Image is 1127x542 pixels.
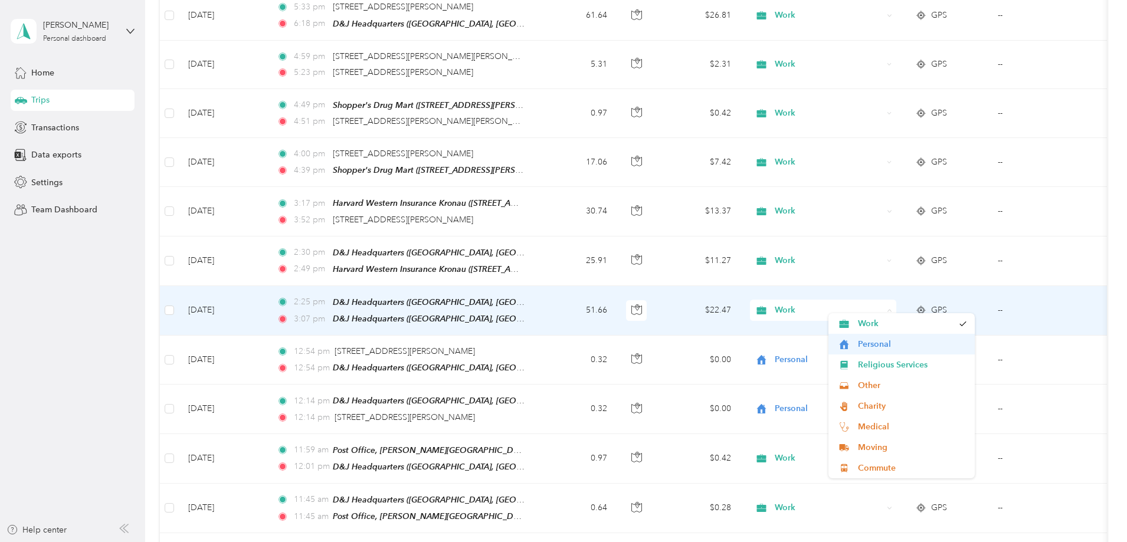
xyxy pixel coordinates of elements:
[179,138,267,187] td: [DATE]
[988,336,1096,385] td: --
[858,421,967,433] span: Medical
[31,203,97,216] span: Team Dashboard
[988,434,1096,484] td: --
[988,138,1096,187] td: --
[775,501,883,514] span: Work
[179,41,267,89] td: [DATE]
[179,89,267,138] td: [DATE]
[294,460,327,473] span: 12:01 pm
[294,411,330,424] span: 12:14 pm
[179,236,267,286] td: [DATE]
[858,462,967,474] span: Commute
[988,187,1096,236] td: --
[333,2,473,12] span: [STREET_ADDRESS][PERSON_NAME]
[333,149,473,159] span: [STREET_ADDRESS][PERSON_NAME]
[333,248,581,258] span: D&J Headquarters ([GEOGRAPHIC_DATA], [GEOGRAPHIC_DATA])
[858,338,967,350] span: Personal
[333,264,614,274] span: Harvard Western Insurance Kronau ([STREET_ADDRESS][PERSON_NAME])
[858,441,967,454] span: Moving
[294,510,327,523] span: 11:45 am
[539,236,617,286] td: 25.91
[858,400,967,412] span: Charity
[333,363,581,373] span: D&J Headquarters ([GEOGRAPHIC_DATA], [GEOGRAPHIC_DATA])
[294,493,327,506] span: 11:45 am
[988,41,1096,89] td: --
[31,94,50,106] span: Trips
[539,336,617,385] td: 0.32
[179,434,267,484] td: [DATE]
[335,412,475,422] span: [STREET_ADDRESS][PERSON_NAME]
[775,452,883,465] span: Work
[31,149,81,161] span: Data exports
[294,213,327,226] span: 3:52 pm
[775,205,883,218] span: Work
[294,115,327,128] span: 4:51 pm
[31,67,54,79] span: Home
[658,236,741,286] td: $11.27
[179,385,267,433] td: [DATE]
[931,205,947,218] span: GPS
[931,254,947,267] span: GPS
[179,336,267,385] td: [DATE]
[775,304,883,317] span: Work
[6,524,67,536] button: Help center
[988,385,1096,433] td: --
[539,138,617,187] td: 17.06
[333,314,581,324] span: D&J Headquarters ([GEOGRAPHIC_DATA], [GEOGRAPHIC_DATA])
[43,35,106,42] div: Personal dashboard
[658,484,741,533] td: $0.28
[294,362,327,375] span: 12:54 pm
[294,246,327,259] span: 2:30 pm
[539,286,617,336] td: 51.66
[31,176,63,189] span: Settings
[333,19,581,29] span: D&J Headquarters ([GEOGRAPHIC_DATA], [GEOGRAPHIC_DATA])
[539,187,617,236] td: 30.74
[539,41,617,89] td: 5.31
[294,295,327,308] span: 2:25 pm
[658,41,741,89] td: $2.31
[294,262,327,275] span: 2:49 pm
[658,187,741,236] td: $13.37
[294,345,330,358] span: 12:54 pm
[775,353,883,366] span: Personal
[333,51,539,61] span: [STREET_ADDRESS][PERSON_NAME][PERSON_NAME]
[775,156,883,169] span: Work
[333,198,614,208] span: Harvard Western Insurance Kronau ([STREET_ADDRESS][PERSON_NAME])
[931,9,947,22] span: GPS
[775,58,883,71] span: Work
[539,385,617,433] td: 0.32
[294,66,327,79] span: 5:23 pm
[858,379,967,392] span: Other
[294,1,327,14] span: 5:33 pm
[335,346,475,356] span: [STREET_ADDRESS][PERSON_NAME]
[179,484,267,533] td: [DATE]
[294,98,327,111] span: 4:49 pm
[294,164,327,177] span: 4:39 pm
[333,396,581,406] span: D&J Headquarters ([GEOGRAPHIC_DATA], [GEOGRAPHIC_DATA])
[775,107,883,120] span: Work
[775,402,883,415] span: Personal
[931,156,947,169] span: GPS
[179,187,267,236] td: [DATE]
[294,147,327,160] span: 4:00 pm
[988,236,1096,286] td: --
[539,89,617,138] td: 0.97
[31,121,79,134] span: Transactions
[333,495,581,505] span: D&J Headquarters ([GEOGRAPHIC_DATA], [GEOGRAPHIC_DATA])
[658,138,741,187] td: $7.42
[1061,476,1127,542] iframe: Everlance-gr Chat Button Frame
[931,304,947,317] span: GPS
[333,297,581,307] span: D&J Headquarters ([GEOGRAPHIC_DATA], [GEOGRAPHIC_DATA])
[294,444,327,456] span: 11:59 am
[658,89,741,138] td: $0.42
[931,501,947,514] span: GPS
[294,197,327,210] span: 3:17 pm
[294,17,327,30] span: 6:18 pm
[43,19,117,31] div: [PERSON_NAME]
[333,100,628,110] span: Shopper's Drug Mart ([STREET_ADDRESS][PERSON_NAME][PERSON_NAME])
[988,484,1096,533] td: --
[658,434,741,484] td: $0.42
[775,9,883,22] span: Work
[931,107,947,120] span: GPS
